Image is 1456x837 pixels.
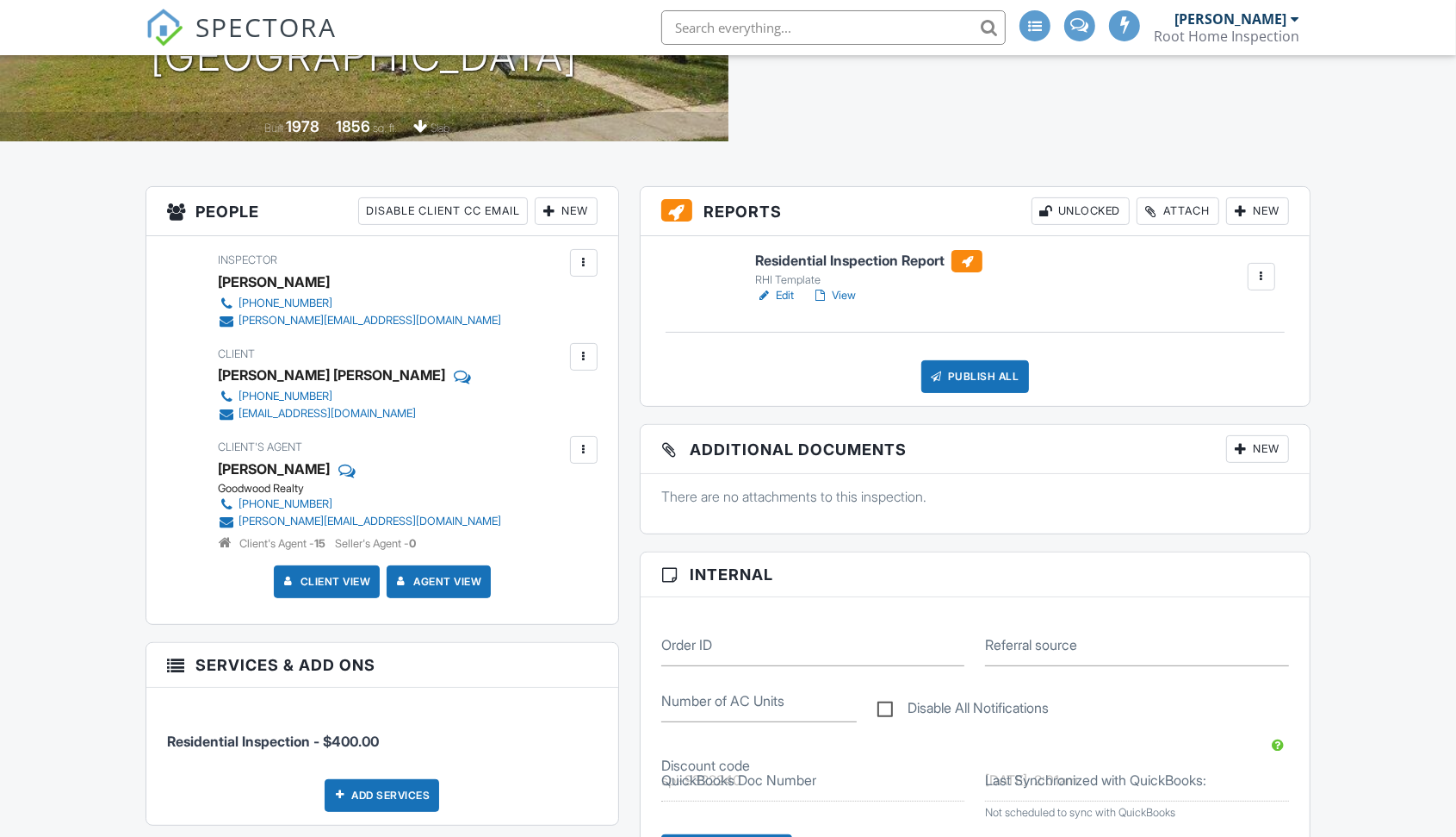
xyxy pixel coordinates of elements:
a: [PERSON_NAME][EMAIL_ADDRESS][DOMAIN_NAME] [218,513,501,530]
div: [PERSON_NAME] [1174,10,1286,28]
div: New [1226,435,1289,463]
div: Root Home Inspection [1154,28,1299,45]
div: 1856 [336,117,370,135]
span: Client's Agent [218,440,302,453]
label: Referral source [985,635,1077,654]
a: [PERSON_NAME] [218,456,330,482]
h3: Reports [641,187,1310,236]
a: Agent View [393,573,481,590]
div: Add Services [325,779,439,812]
a: Edit [755,287,794,304]
div: [PHONE_NUMBER] [239,297,332,310]
span: slab [431,122,449,134]
div: Goodwood Realty [218,482,515,496]
div: RHI Template [755,273,982,287]
label: Last Synchronized with QuickBooks: [985,771,1206,790]
a: Residential Inspection Report RHI Template [755,250,982,288]
label: Discount code [661,756,750,775]
div: Publish All [921,360,1029,393]
div: 1978 [286,117,319,135]
div: [PHONE_NUMBER] [239,390,332,403]
div: New [1226,197,1289,225]
img: The Best Home Inspection Software - Spectora [146,9,183,47]
h3: Additional Documents [641,425,1310,474]
span: Seller's Agent - [335,537,416,550]
a: View [811,287,856,304]
h3: People [146,187,618,236]
div: [PERSON_NAME] [218,269,330,295]
li: Service: Residential Inspection [167,701,598,765]
label: Disable All Notifications [877,700,1049,721]
span: sq. ft. [373,122,397,134]
label: Number of AC Units [661,691,784,710]
h6: Residential Inspection Report [755,250,982,272]
div: [PHONE_NUMBER] [239,497,332,511]
label: Order ID [661,635,712,654]
strong: 0 [409,537,416,550]
input: Search everything... [661,10,1006,45]
a: [PHONE_NUMBER] [218,388,462,405]
a: [PHONE_NUMBER] [218,496,501,513]
div: [PERSON_NAME] [PERSON_NAME] [218,362,445,388]
span: Not scheduled to sync with QuickBooks [985,806,1175,819]
h3: Internal [641,553,1310,597]
div: [PERSON_NAME][EMAIL_ADDRESS][DOMAIN_NAME] [239,515,501,528]
strong: 15 [314,537,325,550]
p: There are no attachments to this inspection. [661,487,1289,506]
a: [PHONE_NUMBER] [218,295,501,312]
span: SPECTORA [195,9,337,45]
input: Number of AC Units [661,680,857,722]
h3: Services & Add ons [146,643,618,688]
a: SPECTORA [146,23,337,59]
div: Unlocked [1032,197,1130,225]
a: [EMAIL_ADDRESS][DOMAIN_NAME] [218,405,462,422]
div: Disable Client CC Email [358,197,528,225]
span: Residential Inspection - $400.00 [167,733,379,750]
a: Client View [280,573,371,590]
span: Client [218,347,255,360]
a: [PERSON_NAME][EMAIL_ADDRESS][DOMAIN_NAME] [218,312,501,329]
span: Client's Agent - [239,537,328,550]
div: [EMAIL_ADDRESS][DOMAIN_NAME] [239,407,416,421]
span: Inspector [218,253,277,266]
div: New [535,197,598,225]
div: [PERSON_NAME][EMAIL_ADDRESS][DOMAIN_NAME] [239,314,501,328]
label: QuickBooks Doc Number [661,771,816,790]
span: Built [264,122,283,134]
div: Attach [1137,197,1219,225]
